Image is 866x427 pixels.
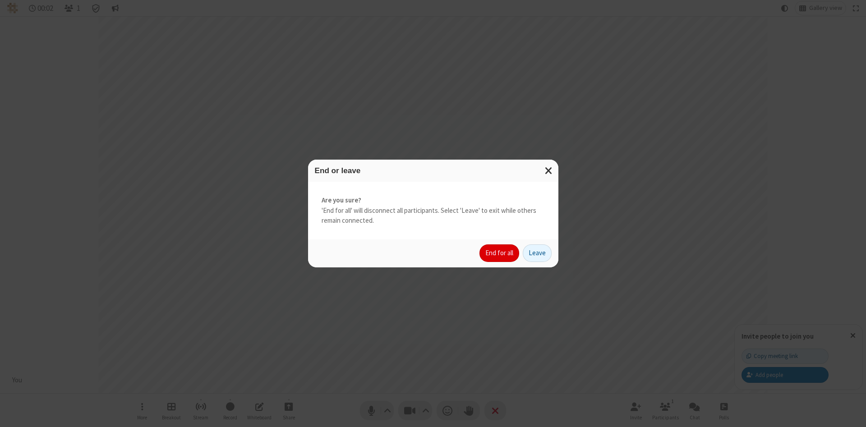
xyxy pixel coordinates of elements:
h3: End or leave [315,166,552,175]
button: Leave [523,244,552,262]
button: End for all [479,244,519,262]
strong: Are you sure? [322,195,545,206]
div: 'End for all' will disconnect all participants. Select 'Leave' to exit while others remain connec... [308,182,558,239]
button: Close modal [539,160,558,182]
